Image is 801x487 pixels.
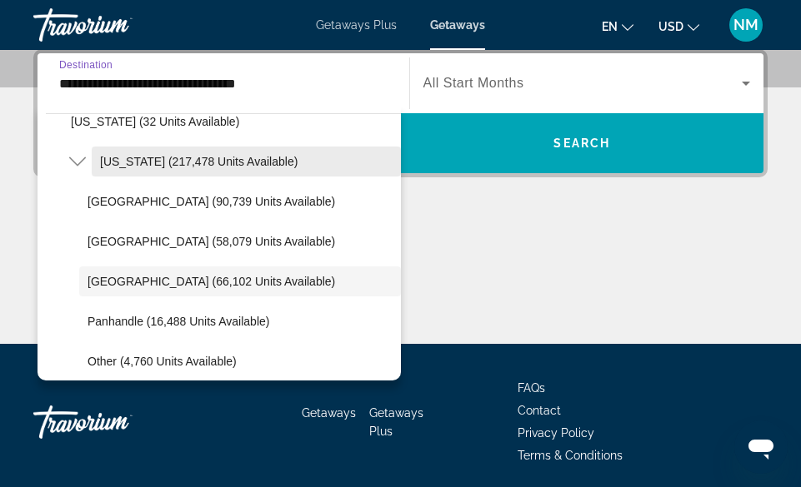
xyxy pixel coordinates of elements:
button: Panhandle (16,488 units available) [79,306,401,336]
span: [GEOGRAPHIC_DATA] (66,102 units available) [88,275,335,288]
a: Contact [518,404,561,417]
span: en [602,20,618,33]
a: FAQs [518,381,545,395]
span: [US_STATE] (217,478 units available) [100,155,298,168]
button: Other (4,760 units available) [79,346,401,376]
span: USD [658,20,683,33]
button: Change currency [658,14,699,38]
a: Terms & Conditions [518,449,623,462]
a: Travorium [33,397,200,447]
iframe: Button to launch messaging window [734,420,788,474]
button: User Menu [724,7,768,42]
span: Search [553,137,610,150]
button: [GEOGRAPHIC_DATA] (66,102 units available) [79,266,401,296]
a: Privacy Policy [518,426,594,440]
button: Change language [602,14,633,38]
span: [GEOGRAPHIC_DATA] (58,079 units available) [88,235,335,248]
a: Travorium [33,3,200,47]
button: [GEOGRAPHIC_DATA] (58,079 units available) [79,226,401,256]
span: Other (4,760 units available) [88,355,237,368]
a: Getaways Plus [369,406,423,438]
button: Toggle Florida (217,478 units available) [63,147,92,176]
span: [GEOGRAPHIC_DATA] (90,739 units available) [88,195,335,208]
button: [GEOGRAPHIC_DATA] (90,739 units available) [79,186,401,216]
span: NM [733,17,758,33]
button: [US_STATE] (217,478 units available) [92,147,401,176]
span: Panhandle (16,488 units available) [88,315,269,328]
a: Getaways Plus [316,18,397,32]
span: All Start Months [423,76,524,90]
a: Getaways [430,18,485,32]
span: [US_STATE] (32 units available) [71,115,239,128]
span: Destination [59,59,113,70]
div: Search widget [38,53,763,173]
a: Getaways [302,406,356,420]
button: [US_STATE] (32 units available) [63,107,401,137]
button: Search [401,113,764,173]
